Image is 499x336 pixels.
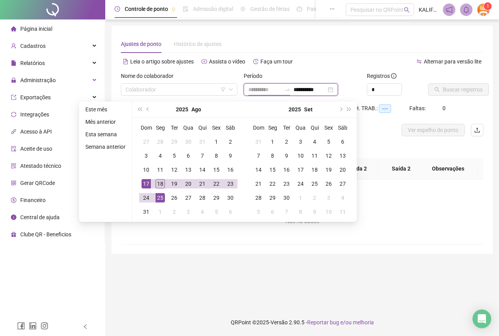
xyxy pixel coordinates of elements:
td: 2025-08-07 [195,149,209,163]
span: dashboard [297,6,302,12]
div: 27 [184,193,193,202]
td: 2025-09-29 [265,191,280,205]
td: 2025-09-25 [308,177,322,191]
span: Leia o artigo sobre ajustes [130,58,194,65]
td: 2025-08-30 [223,191,237,205]
td: 2025-08-05 [167,149,181,163]
td: 2025-09-30 [280,191,294,205]
td: 2025-08-04 [153,149,167,163]
div: 8 [268,151,277,160]
span: linkedin [29,322,37,330]
td: 2025-08-27 [181,191,195,205]
div: 19 [324,165,333,174]
div: 18 [310,165,319,174]
div: 8 [212,151,221,160]
span: youtube [202,59,207,64]
div: 14 [254,165,263,174]
span: bell [463,6,470,13]
span: Alternar para versão lite [424,58,481,65]
div: 2 [282,137,291,146]
div: 26 [170,193,179,202]
span: sync [11,112,16,117]
div: 12 [324,151,333,160]
div: 29 [170,137,179,146]
td: 2025-10-02 [308,191,322,205]
button: super-next-year [345,102,354,117]
td: 2025-09-23 [280,177,294,191]
th: Qua [181,121,195,135]
span: clock-circle [115,6,120,12]
td: 2025-09-27 [336,177,350,191]
span: search [404,7,410,13]
td: 2025-09-09 [280,149,294,163]
label: Período [244,72,267,80]
div: Open Intercom Messenger [472,310,491,328]
button: year panel [176,102,188,117]
button: month panel [304,102,313,117]
td: 2025-08-16 [223,163,237,177]
div: 4 [310,137,319,146]
div: 9 [310,207,319,216]
div: 26 [324,179,333,188]
span: Observações [425,164,471,173]
span: Financeiro [20,197,46,203]
th: Sex [209,121,223,135]
span: lock [11,77,16,83]
th: Dom [251,121,265,135]
div: 19 [170,179,179,188]
span: audit [11,146,16,151]
td: 2025-08-29 [209,191,223,205]
div: 13 [184,165,193,174]
div: 3 [142,151,151,160]
td: 2025-09-13 [336,149,350,163]
td: 2025-08-09 [223,149,237,163]
button: year panel [288,102,301,117]
div: 16 [282,165,291,174]
div: 2 [226,137,235,146]
span: Histórico de ajustes [174,41,221,47]
span: swap-right [284,86,290,93]
span: solution [11,163,16,169]
span: Exportações [20,94,51,100]
button: Buscar registros [428,83,489,96]
td: 2025-08-15 [209,163,223,177]
span: left [83,324,88,329]
div: 18 [156,179,165,188]
td: 2025-09-01 [265,135,280,149]
div: 7 [254,151,263,160]
td: 2025-08-28 [195,191,209,205]
span: home [11,26,16,32]
td: 2025-09-11 [308,149,322,163]
span: notification [446,6,453,13]
div: 27 [338,179,347,188]
div: 12 [170,165,179,174]
span: filter [221,87,225,92]
td: 2025-07-30 [181,135,195,149]
div: 10 [324,207,333,216]
th: Seg [265,121,280,135]
div: 31 [198,137,207,146]
td: 2025-09-18 [308,163,322,177]
span: export [11,95,16,100]
span: Painel do DP [307,6,337,12]
td: 2025-08-22 [209,177,223,191]
div: H. TRAB.: [355,104,409,113]
div: 20 [184,179,193,188]
span: Ajustes de ponto [121,41,161,47]
li: Semana anterior [82,142,129,151]
div: 11 [338,207,347,216]
td: 2025-08-21 [195,177,209,191]
div: 24 [142,193,151,202]
div: 21 [254,179,263,188]
td: 2025-08-31 [251,135,265,149]
td: 2025-08-23 [223,177,237,191]
td: 2025-09-04 [195,205,209,219]
td: 2025-09-26 [322,177,336,191]
td: 2025-09-03 [294,135,308,149]
td: 2025-08-03 [139,149,153,163]
button: Ver espelho de ponto [402,124,465,136]
span: KALIFAS [419,5,438,14]
div: 5 [212,207,221,216]
span: pushpin [171,7,176,12]
li: Mês anterior [82,117,129,127]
